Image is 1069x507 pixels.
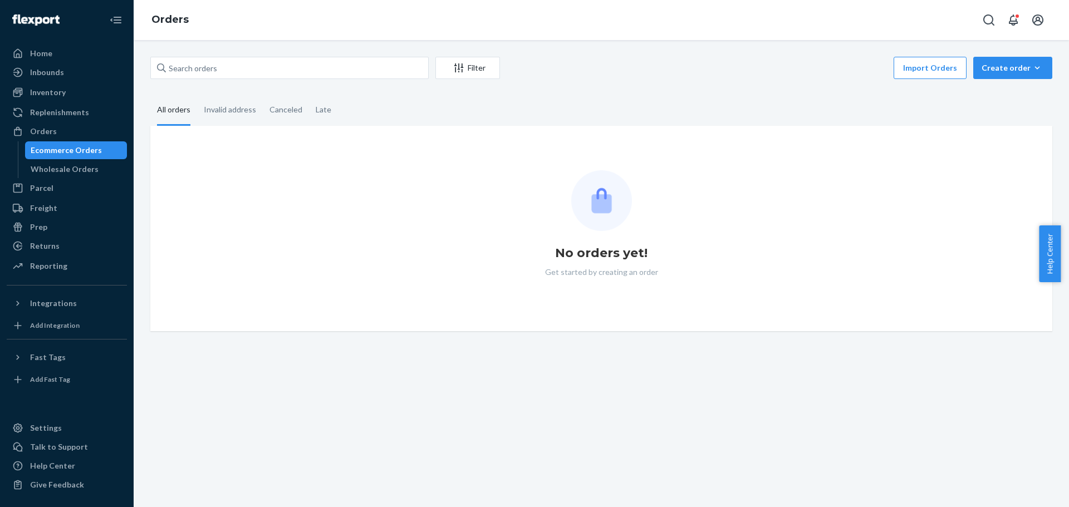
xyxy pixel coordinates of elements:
[30,352,66,363] div: Fast Tags
[30,107,89,118] div: Replenishments
[157,95,190,126] div: All orders
[7,294,127,312] button: Integrations
[7,438,127,456] a: Talk to Support
[30,375,70,384] div: Add Fast Tag
[7,257,127,275] a: Reporting
[7,237,127,255] a: Returns
[30,87,66,98] div: Inventory
[30,67,64,78] div: Inbounds
[151,13,189,26] a: Orders
[1002,9,1024,31] button: Open notifications
[7,476,127,494] button: Give Feedback
[25,160,128,178] a: Wholesale Orders
[30,183,53,194] div: Parcel
[7,199,127,217] a: Freight
[30,479,84,490] div: Give Feedback
[31,164,99,175] div: Wholesale Orders
[30,126,57,137] div: Orders
[30,48,52,59] div: Home
[7,179,127,197] a: Parcel
[30,422,62,434] div: Settings
[105,9,127,31] button: Close Navigation
[7,45,127,62] a: Home
[978,9,1000,31] button: Open Search Box
[7,457,127,475] a: Help Center
[7,371,127,388] a: Add Fast Tag
[7,218,127,236] a: Prep
[973,57,1052,79] button: Create order
[7,122,127,140] a: Orders
[30,240,60,252] div: Returns
[982,62,1044,73] div: Create order
[7,419,127,437] a: Settings
[269,95,302,124] div: Canceled
[7,63,127,81] a: Inbounds
[25,141,128,159] a: Ecommerce Orders
[30,221,47,233] div: Prep
[30,298,77,309] div: Integrations
[1039,225,1061,282] button: Help Center
[7,348,127,366] button: Fast Tags
[30,460,75,471] div: Help Center
[545,267,658,278] p: Get started by creating an order
[555,244,648,262] h1: No orders yet!
[7,317,127,334] a: Add Integration
[436,62,499,73] div: Filter
[571,170,632,231] img: Empty list
[1027,9,1049,31] button: Open account menu
[894,57,967,79] button: Import Orders
[435,57,500,79] button: Filter
[204,95,256,124] div: Invalid address
[30,441,88,452] div: Talk to Support
[30,321,80,330] div: Add Integration
[7,83,127,101] a: Inventory
[30,260,67,272] div: Reporting
[30,203,57,214] div: Freight
[12,14,60,26] img: Flexport logo
[7,104,127,121] a: Replenishments
[316,95,331,124] div: Late
[143,4,198,36] ol: breadcrumbs
[150,57,429,79] input: Search orders
[31,145,102,156] div: Ecommerce Orders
